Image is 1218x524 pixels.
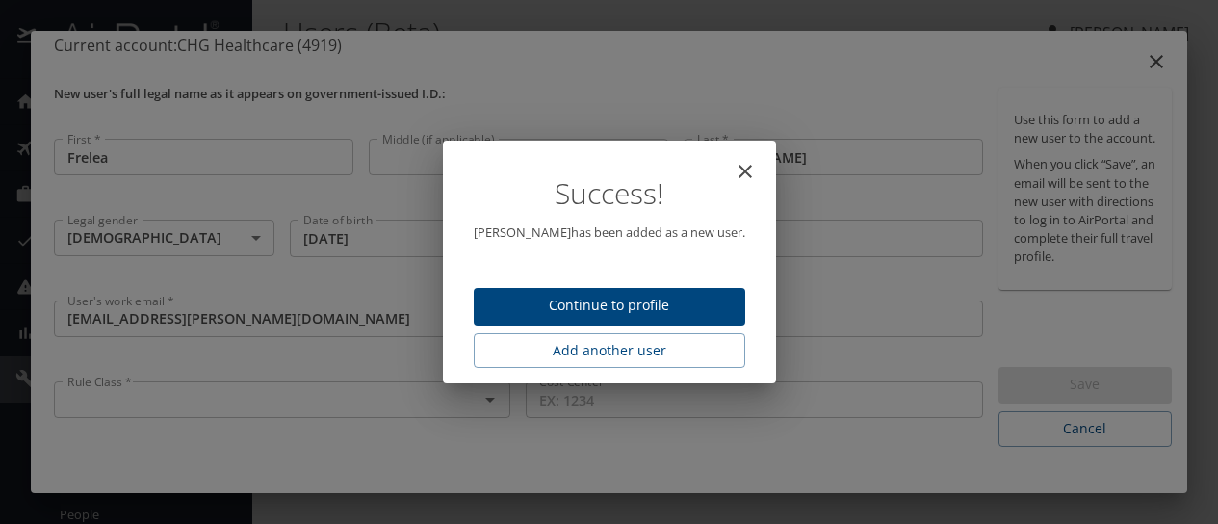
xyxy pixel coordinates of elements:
[474,333,745,369] button: Add another user
[474,179,745,208] h1: Success!
[474,288,745,326] button: Continue to profile
[474,223,745,242] p: [PERSON_NAME] has been added as a new user.
[722,148,768,195] button: close
[489,294,730,318] span: Continue to profile
[489,339,730,363] span: Add another user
